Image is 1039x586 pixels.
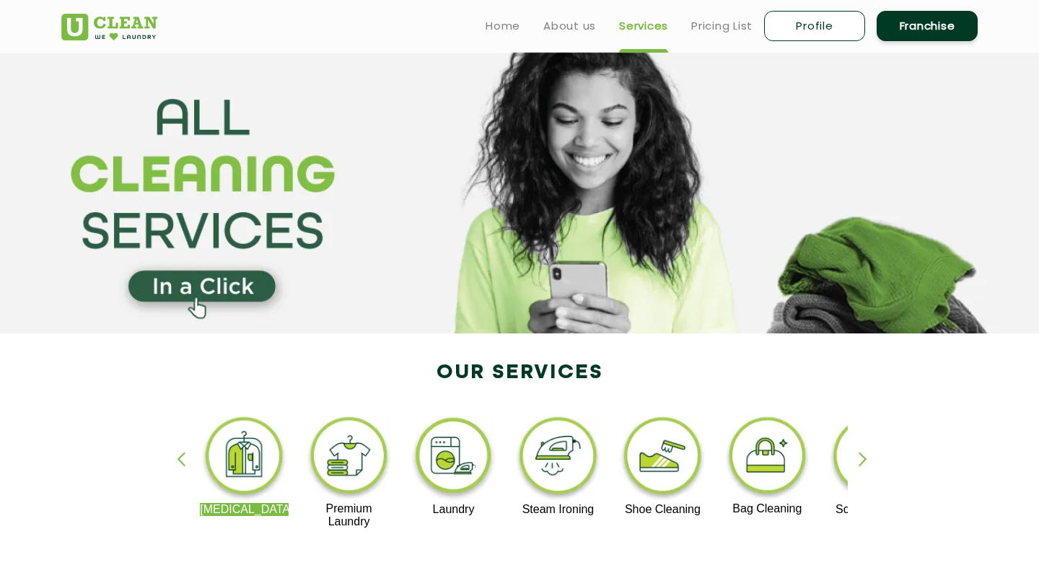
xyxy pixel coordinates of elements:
p: [MEDICAL_DATA] [200,503,289,516]
a: Home [486,17,520,35]
a: Franchise [877,11,978,41]
img: sofa_cleaning_11zon.webp [828,414,916,503]
img: dry_cleaning_11zon.webp [200,414,289,503]
p: Sofa Cleaning [828,503,916,516]
a: Pricing List [691,17,753,35]
a: Profile [764,11,865,41]
a: Services [619,17,668,35]
img: UClean Laundry and Dry Cleaning [61,14,157,40]
a: About us [543,17,596,35]
img: laundry_cleaning_11zon.webp [409,414,498,503]
img: steam_ironing_11zon.webp [514,414,602,503]
p: Steam Ironing [514,503,602,516]
p: Laundry [409,503,498,516]
p: Premium Laundry [304,502,393,528]
p: Bag Cleaning [723,502,812,515]
img: premium_laundry_cleaning_11zon.webp [304,414,393,502]
p: Shoe Cleaning [618,503,707,516]
img: bag_cleaning_11zon.webp [723,414,812,502]
img: shoe_cleaning_11zon.webp [618,414,707,503]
